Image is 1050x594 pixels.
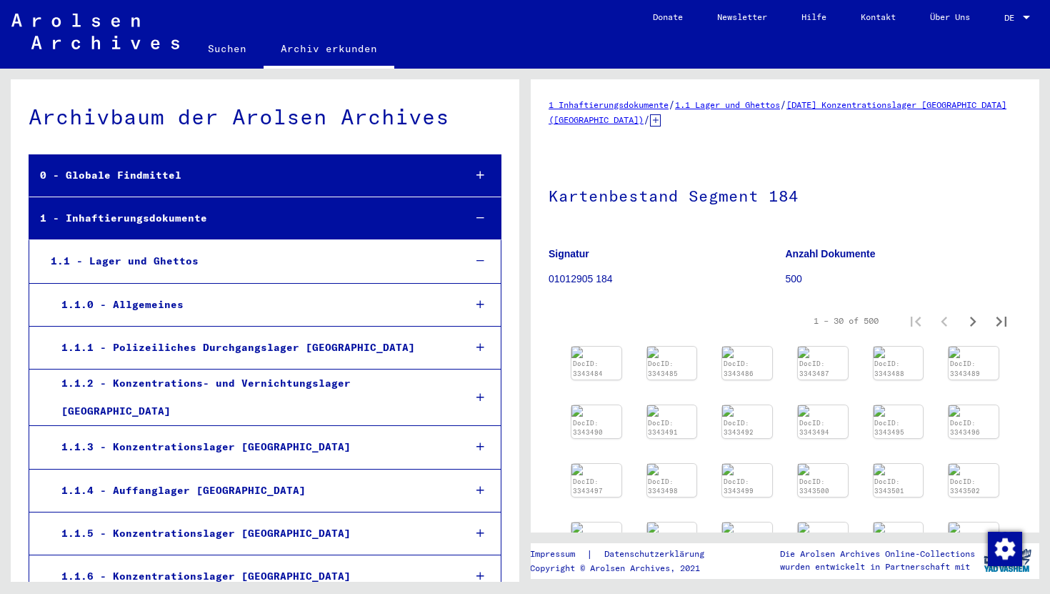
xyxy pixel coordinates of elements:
a: Impressum [530,547,586,562]
span: / [669,98,675,111]
button: Previous page [930,307,959,335]
img: 001.tif [798,405,848,417]
a: DocID: 3343502 [950,477,980,495]
img: 001.tif [571,464,621,475]
img: 001.tif [722,347,772,358]
a: 1 Inhaftierungsdokumente [549,99,669,110]
a: DocID: 3343496 [950,419,980,437]
img: 001.tif [874,347,924,358]
div: 1.1.1 - Polizeiliches Durchgangslager [GEOGRAPHIC_DATA] [51,334,452,362]
img: 001.tif [571,405,621,417]
a: DocID: 3343484 [573,360,603,377]
button: First page [901,307,930,335]
button: Next page [959,307,987,335]
img: 001.tif [722,405,772,417]
span: / [780,98,786,111]
div: 1.1.5 - Konzentrationslager [GEOGRAPHIC_DATA] [51,520,452,548]
a: DocID: 3343498 [648,477,678,495]
img: Zustimmung ändern [988,532,1022,566]
a: DocID: 3343500 [799,477,829,495]
a: DocID: 3343487 [799,360,829,377]
img: 001.tif [571,347,621,358]
img: 001.tif [571,523,621,534]
div: 0 - Globale Findmittel [29,162,452,189]
a: DocID: 3343501 [874,477,904,495]
p: 500 [786,272,1022,287]
img: 001.tif [798,347,848,358]
p: 01012905 184 [549,272,785,287]
a: Suchen [191,31,264,66]
div: 1.1.6 - Konzentrationslager [GEOGRAPHIC_DATA] [51,563,452,590]
b: Signatur [549,248,589,259]
div: 1 - Inhaftierungsdokumente [29,204,452,232]
a: DocID: 3343497 [573,477,603,495]
a: Datenschutzerklärung [593,547,721,562]
div: 1.1.4 - Auffanglager [GEOGRAPHIC_DATA] [51,477,452,505]
img: 001.tif [949,523,999,534]
a: DocID: 3343495 [874,419,904,437]
img: 001.tif [949,464,999,475]
a: Archiv erkunden [264,31,394,69]
div: Archivbaum der Arolsen Archives [29,101,501,133]
p: Die Arolsen Archives Online-Collections [780,548,975,560]
button: Last page [987,307,1016,335]
img: Arolsen_neg.svg [11,14,179,49]
img: 001.tif [647,523,697,534]
img: 001.tif [874,523,924,534]
div: 1.1 - Lager und Ghettos [40,247,452,275]
span: DE [1004,13,1020,23]
div: 1 – 30 of 500 [814,315,879,327]
img: 001.tif [874,464,924,475]
div: 1.1.2 - Konzentrations- und Vernichtungslager [GEOGRAPHIC_DATA] [51,370,452,425]
a: DocID: 3343489 [950,360,980,377]
img: 001.tif [722,523,772,534]
img: 001.tif [647,347,697,358]
p: Copyright © Arolsen Archives, 2021 [530,562,721,575]
div: | [530,547,721,562]
a: DocID: 3343490 [573,419,603,437]
span: / [644,113,650,126]
p: wurden entwickelt in Partnerschaft mit [780,560,975,573]
img: 001.tif [647,464,697,475]
a: 1.1 Lager und Ghettos [675,99,780,110]
a: DocID: 3343486 [724,360,754,377]
img: 001.tif [874,405,924,417]
img: 001.tif [949,347,999,358]
img: 001.tif [949,405,999,417]
a: DocID: 3343492 [724,419,754,437]
a: DocID: 3343494 [799,419,829,437]
img: 001.tif [722,464,772,475]
img: 001.tif [647,405,697,417]
a: DocID: 3343488 [874,360,904,377]
a: DocID: 3343491 [648,419,678,437]
div: 1.1.0 - Allgemeines [51,291,452,319]
a: DocID: 3343499 [724,477,754,495]
div: 1.1.3 - Konzentrationslager [GEOGRAPHIC_DATA] [51,433,452,461]
b: Anzahl Dokumente [786,248,876,259]
img: 001.tif [798,523,848,534]
img: 001.tif [798,464,848,475]
img: yv_logo.png [981,543,1034,578]
h1: Kartenbestand Segment 184 [549,163,1021,226]
a: DocID: 3343485 [648,360,678,377]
